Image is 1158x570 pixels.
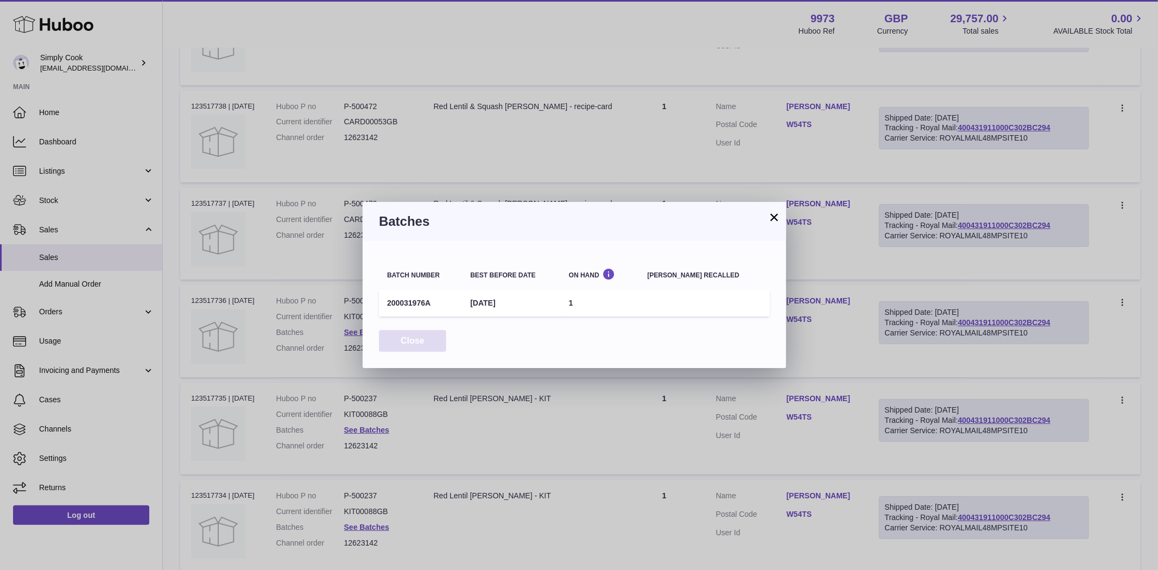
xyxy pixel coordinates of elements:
[470,272,552,279] div: Best before date
[768,211,781,224] button: ×
[569,268,631,278] div: On Hand
[561,290,640,316] td: 1
[379,330,446,352] button: Close
[462,290,560,316] td: [DATE]
[379,213,770,230] h3: Batches
[387,272,454,279] div: Batch number
[648,272,762,279] div: [PERSON_NAME] recalled
[379,290,462,316] td: 200031976A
